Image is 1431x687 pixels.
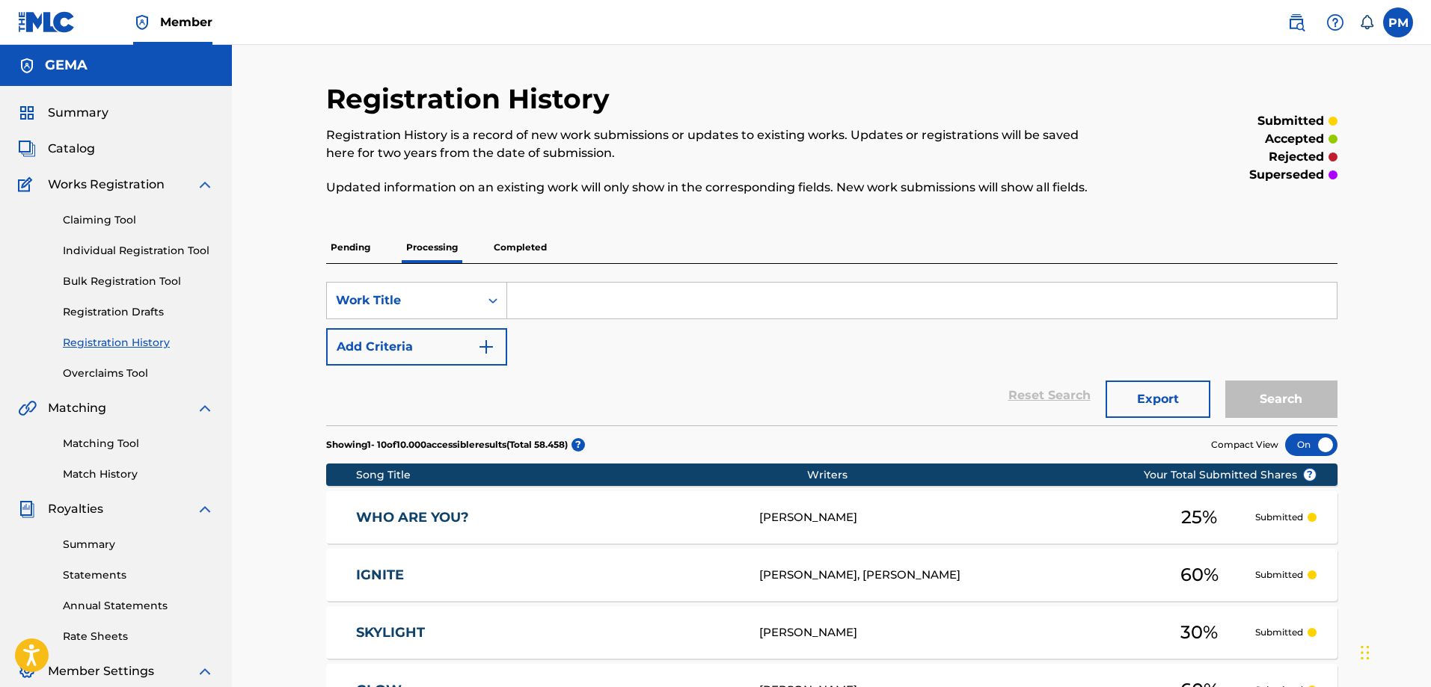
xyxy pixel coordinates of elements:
[1356,615,1431,687] div: Chat-Widget
[326,82,617,116] h2: Registration History
[18,57,36,75] img: Accounts
[1269,148,1324,166] p: rejected
[48,399,106,417] span: Matching
[63,567,214,583] a: Statements
[356,624,739,641] a: SKYLIGHT
[402,232,462,263] p: Processing
[1361,630,1370,675] div: Ziehen
[1106,381,1210,418] button: Export
[326,282,1337,425] form: Search Form
[759,509,1144,526] div: [PERSON_NAME]
[63,212,214,228] a: Claiming Tool
[63,304,214,320] a: Registration Drafts
[18,176,37,194] img: Works Registration
[1249,166,1324,184] p: superseded
[48,662,154,680] span: Member Settings
[1304,469,1316,481] span: ?
[18,399,37,417] img: Matching
[133,13,151,31] img: Top Rightsholder
[18,104,36,122] img: Summary
[63,598,214,614] a: Annual Statements
[1281,7,1311,37] a: Public Search
[18,140,36,158] img: Catalog
[63,335,214,351] a: Registration History
[1180,619,1218,646] span: 30 %
[326,179,1105,197] p: Updated information on an existing work will only show in the corresponding fields. New work subm...
[18,500,36,518] img: Royalties
[1326,13,1344,31] img: help
[63,243,214,259] a: Individual Registration Tool
[18,11,76,33] img: MLC Logo
[63,366,214,381] a: Overclaims Tool
[1211,438,1278,452] span: Compact View
[1181,504,1217,531] span: 25 %
[356,467,807,483] div: Song Title
[1389,453,1431,573] iframe: Resource Center
[63,436,214,452] a: Matching Tool
[1257,112,1324,130] p: submitted
[48,500,103,518] span: Royalties
[63,274,214,289] a: Bulk Registration Tool
[18,140,95,158] a: CatalogCatalog
[1287,13,1305,31] img: search
[48,104,108,122] span: Summary
[48,176,165,194] span: Works Registration
[807,467,1192,483] div: Writers
[63,629,214,644] a: Rate Sheets
[48,140,95,158] span: Catalog
[477,338,495,356] img: 9d2ae6d4665cec9f34b9.svg
[196,662,214,680] img: expand
[18,104,108,122] a: SummarySummary
[326,126,1105,162] p: Registration History is a record of new work submissions or updates to existing works. Updates or...
[1255,511,1303,524] p: Submitted
[1180,561,1219,588] span: 60 %
[1255,568,1303,582] p: Submitted
[1144,467,1317,483] span: Your Total Submitted Shares
[196,176,214,194] img: expand
[326,232,375,263] p: Pending
[160,13,212,31] span: Member
[18,662,36,680] img: Member Settings
[1356,615,1431,687] iframe: Chat Widget
[489,232,551,263] p: Completed
[63,537,214,552] a: Summary
[356,567,739,584] a: IGNITE
[1265,130,1324,148] p: accepted
[45,57,88,74] h5: GEMA
[196,399,214,417] img: expand
[1255,626,1303,639] p: Submitted
[63,466,214,482] a: Match History
[1320,7,1350,37] div: Help
[1383,7,1413,37] div: User Menu
[1359,15,1374,30] div: Notifications
[356,509,739,526] a: WHO ARE YOU?
[336,292,471,309] div: Work Title
[759,567,1144,584] div: [PERSON_NAME], [PERSON_NAME]
[326,328,507,366] button: Add Criteria
[572,438,585,452] span: ?
[326,438,568,452] p: Showing 1 - 10 of 10.000 accessible results (Total 58.458 )
[196,500,214,518] img: expand
[759,624,1144,641] div: [PERSON_NAME]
